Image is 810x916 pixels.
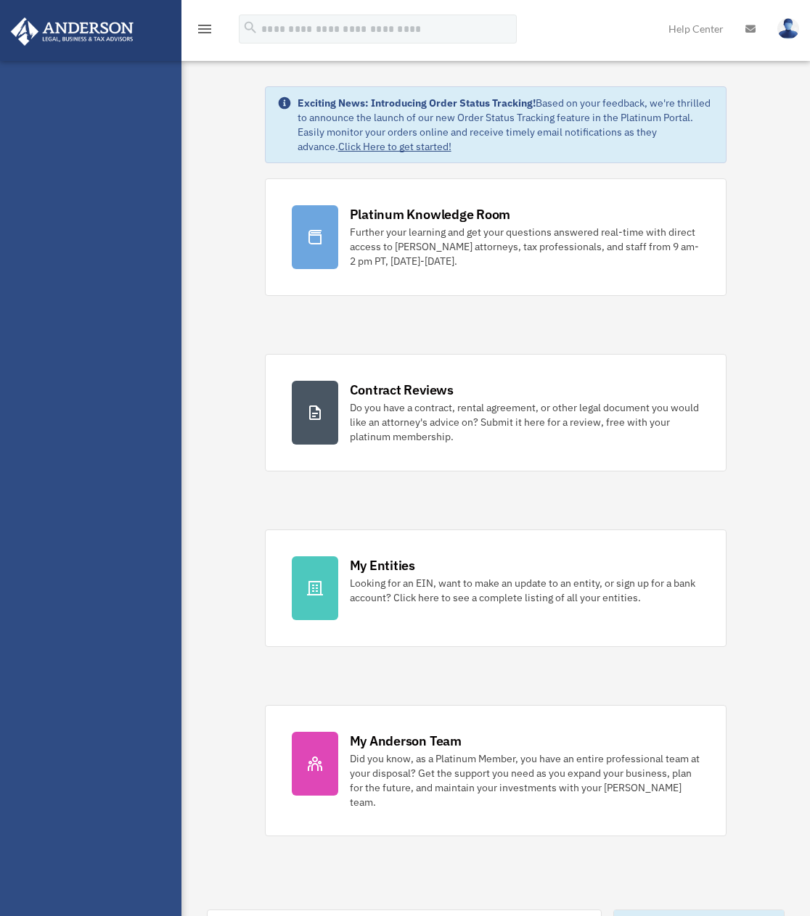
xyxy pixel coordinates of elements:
strong: Exciting News: Introducing Order Status Tracking! [298,96,536,110]
a: My Entities Looking for an EIN, want to make an update to an entity, or sign up for a bank accoun... [265,529,727,647]
div: Looking for an EIN, want to make an update to an entity, or sign up for a bank account? Click her... [350,576,700,605]
a: menu [196,25,213,38]
a: Click Here to get started! [338,140,451,153]
div: My Anderson Team [350,732,462,750]
div: Platinum Knowledge Room [350,205,511,223]
div: Further your learning and get your questions answered real-time with direct access to [PERSON_NAM... [350,225,700,268]
div: Do you have a contract, rental agreement, or other legal document you would like an attorney's ad... [350,400,700,444]
div: Based on your feedback, we're thrilled to announce the launch of our new Order Status Tracking fe... [298,96,715,154]
a: Platinum Knowledge Room Further your learning and get your questions answered real-time with dire... [265,178,727,296]
a: My Anderson Team Did you know, as a Platinum Member, you have an entire professional team at your... [265,705,727,836]
div: Did you know, as a Platinum Member, you have an entire professional team at your disposal? Get th... [350,751,700,809]
i: menu [196,20,213,38]
img: Anderson Advisors Platinum Portal [7,17,138,46]
div: Contract Reviews [350,381,454,399]
i: search [242,20,258,36]
div: My Entities [350,556,415,574]
a: Contract Reviews Do you have a contract, rental agreement, or other legal document you would like... [265,354,727,471]
img: User Pic [777,18,799,39]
